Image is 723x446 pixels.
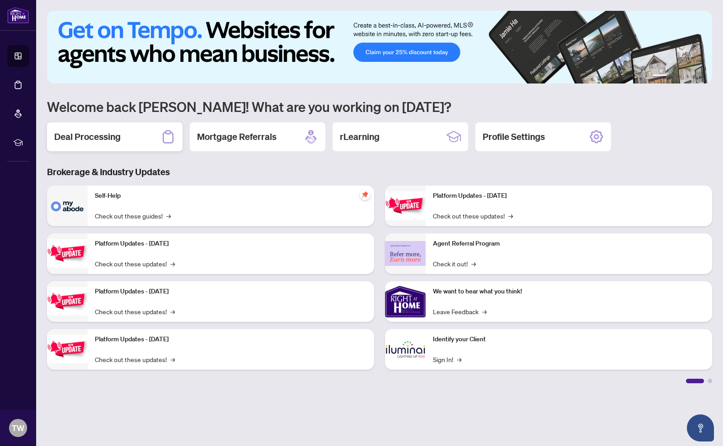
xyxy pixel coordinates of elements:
[433,354,461,364] a: Sign In!→
[47,239,88,268] img: Platform Updates - September 16, 2025
[95,191,367,201] p: Self-Help
[700,74,703,78] button: 6
[340,130,380,143] h2: rLearning
[170,307,175,316] span: →
[433,334,705,344] p: Identify your Client
[95,354,175,364] a: Check out these updates!→
[47,335,88,363] img: Platform Updates - July 8, 2025
[671,74,674,78] button: 2
[483,130,545,143] h2: Profile Settings
[678,74,681,78] button: 3
[360,189,371,200] span: pushpin
[7,7,29,23] img: logo
[95,287,367,297] p: Platform Updates - [DATE]
[385,329,426,370] img: Identify your Client
[433,239,705,249] p: Agent Referral Program
[47,166,712,178] h3: Brokerage & Industry Updates
[433,307,487,316] a: Leave Feedback→
[457,354,461,364] span: →
[385,281,426,322] img: We want to hear what you think!
[47,186,88,226] img: Self-Help
[433,259,476,269] a: Check it out!→
[482,307,487,316] span: →
[653,74,667,78] button: 1
[95,259,175,269] a: Check out these updates!→
[687,414,714,441] button: Open asap
[508,211,513,221] span: →
[95,211,171,221] a: Check out these guides!→
[12,422,24,434] span: TW
[433,191,705,201] p: Platform Updates - [DATE]
[166,211,171,221] span: →
[47,11,712,84] img: Slide 0
[47,287,88,316] img: Platform Updates - July 21, 2025
[685,74,689,78] button: 4
[95,334,367,344] p: Platform Updates - [DATE]
[433,287,705,297] p: We want to hear what you think!
[433,211,513,221] a: Check out these updates!→
[170,354,175,364] span: →
[692,74,696,78] button: 5
[170,259,175,269] span: →
[471,259,476,269] span: →
[54,130,121,143] h2: Deal Processing
[95,239,367,249] p: Platform Updates - [DATE]
[385,191,426,220] img: Platform Updates - June 23, 2025
[197,130,277,143] h2: Mortgage Referrals
[95,307,175,316] a: Check out these updates!→
[47,98,712,115] h1: Welcome back [PERSON_NAME]! What are you working on [DATE]?
[385,241,426,266] img: Agent Referral Program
